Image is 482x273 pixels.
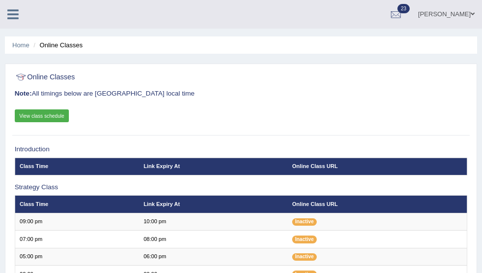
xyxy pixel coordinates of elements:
a: Home [12,41,30,49]
li: Online Classes [31,40,83,50]
th: Link Expiry At [139,196,288,213]
span: 23 [397,4,410,13]
h3: Introduction [15,146,468,153]
span: Inactive [292,236,317,243]
span: Inactive [292,253,317,261]
td: 10:00 pm [139,213,288,230]
h2: Online Classes [15,71,296,84]
h3: Strategy Class [15,184,468,191]
td: 08:00 pm [139,231,288,248]
td: 07:00 pm [15,231,139,248]
b: Note: [15,90,32,97]
td: 05:00 pm [15,248,139,265]
td: 06:00 pm [139,248,288,265]
th: Link Expiry At [139,158,288,175]
th: Class Time [15,158,139,175]
th: Class Time [15,196,139,213]
a: View class schedule [15,109,69,122]
span: Inactive [292,218,317,226]
th: Online Class URL [288,158,467,175]
h3: All timings below are [GEOGRAPHIC_DATA] local time [15,90,468,98]
th: Online Class URL [288,196,467,213]
td: 09:00 pm [15,213,139,230]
